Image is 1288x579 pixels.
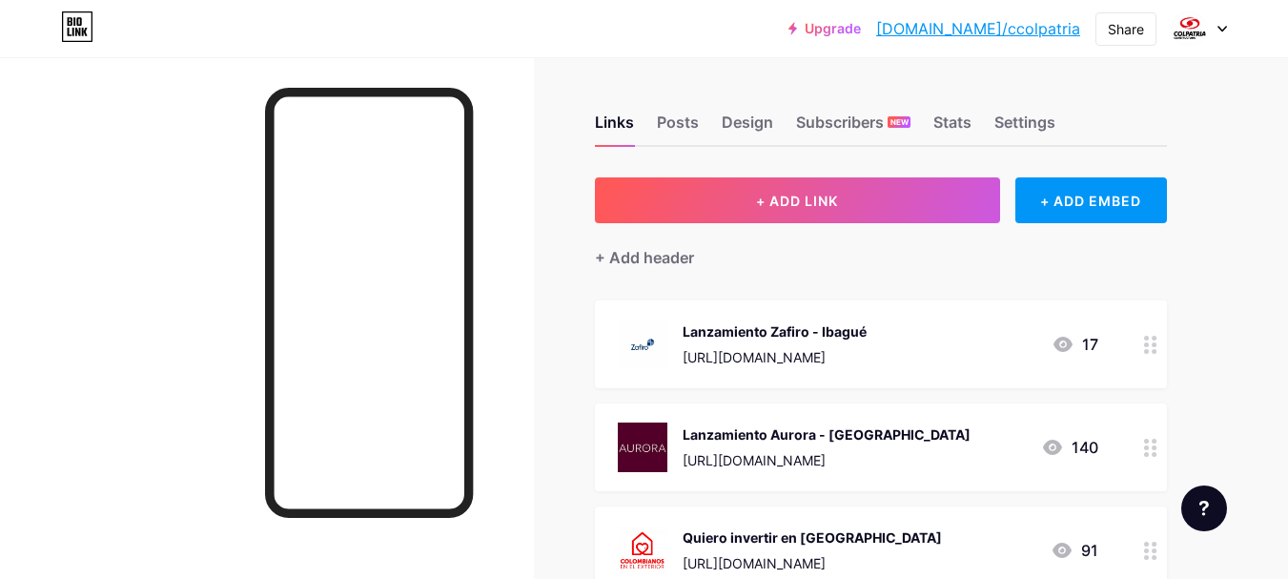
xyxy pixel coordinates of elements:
span: + ADD LINK [756,193,838,209]
div: 91 [1051,539,1098,562]
div: Lanzamiento Aurora - [GEOGRAPHIC_DATA] [683,424,971,445]
div: + Add header [595,246,694,269]
div: [URL][DOMAIN_NAME] [683,553,942,573]
img: Quiero invertir en Colombia [618,526,667,575]
div: Posts [657,111,699,145]
div: 140 [1041,436,1098,459]
img: Lanzamiento Aurora - Barranquilla [618,423,667,472]
div: Subscribers [796,111,910,145]
div: Share [1108,19,1144,39]
div: Settings [994,111,1055,145]
div: 17 [1052,333,1098,356]
a: [DOMAIN_NAME]/ccolpatria [876,17,1080,40]
div: + ADD EMBED [1015,177,1167,223]
button: + ADD LINK [595,177,1000,223]
div: Quiero invertir en [GEOGRAPHIC_DATA] [683,527,942,548]
div: Stats [933,111,971,145]
span: NEW [890,116,909,128]
img: ccolpatria [1171,10,1207,47]
div: Lanzamiento Zafiro - Ibagué [683,321,867,341]
a: Upgrade [788,21,861,36]
div: [URL][DOMAIN_NAME] [683,450,971,470]
div: Design [722,111,773,145]
img: Lanzamiento Zafiro - Ibagué [618,320,667,369]
div: Links [595,111,634,145]
div: [URL][DOMAIN_NAME] [683,347,867,367]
